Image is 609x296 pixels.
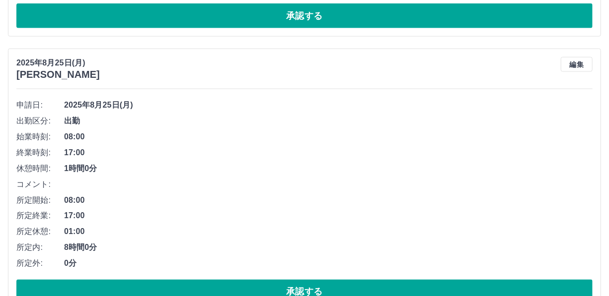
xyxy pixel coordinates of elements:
span: 0分 [64,258,593,270]
span: 08:00 [64,131,593,143]
span: 8時間0分 [64,242,593,254]
span: 2025年8月25日(月) [64,99,593,111]
span: 申請日: [16,99,64,111]
button: 承認する [16,3,593,28]
p: 2025年8月25日(月) [16,57,100,69]
span: 17:00 [64,147,593,159]
span: 出勤区分: [16,115,64,127]
span: 休憩時間: [16,163,64,175]
button: 編集 [561,57,593,72]
span: 01:00 [64,226,593,238]
span: 08:00 [64,194,593,206]
span: 17:00 [64,210,593,222]
span: 始業時刻: [16,131,64,143]
span: 所定外: [16,258,64,270]
span: 1時間0分 [64,163,593,175]
span: 所定休憩: [16,226,64,238]
span: 所定内: [16,242,64,254]
span: 出勤 [64,115,593,127]
span: 所定開始: [16,194,64,206]
span: 終業時刻: [16,147,64,159]
span: 所定終業: [16,210,64,222]
h3: [PERSON_NAME] [16,69,100,80]
span: コメント: [16,178,64,190]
